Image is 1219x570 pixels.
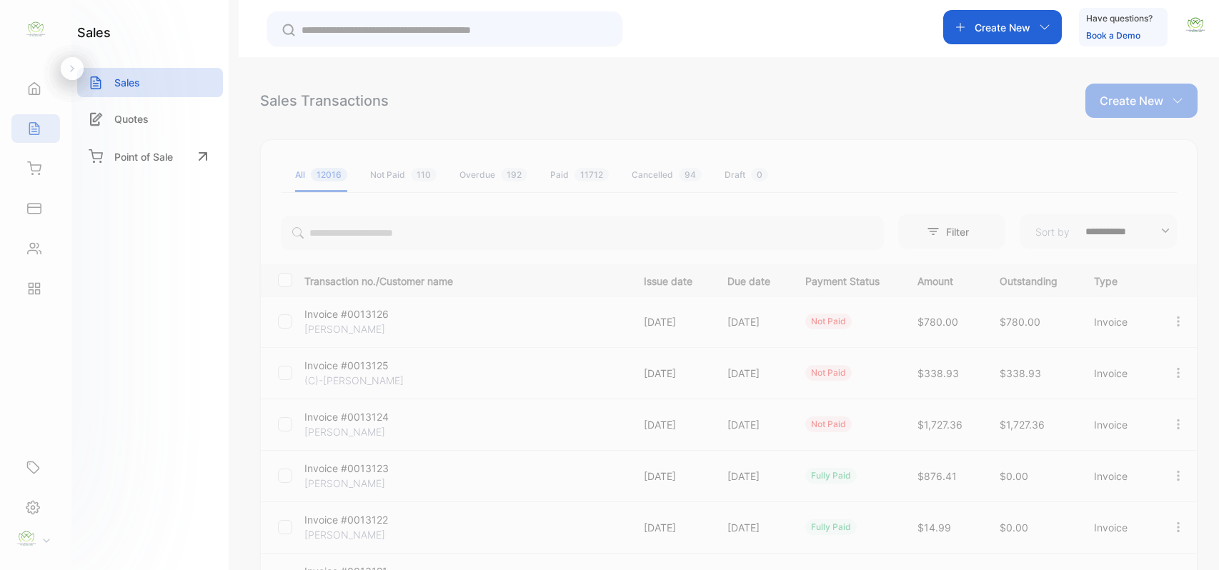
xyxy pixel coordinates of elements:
span: $1,727.36 [1000,419,1045,431]
span: $338.93 [917,367,959,379]
div: fully paid [805,519,857,535]
p: Sort by [1035,224,1070,239]
img: avatar [1185,14,1206,36]
span: $876.41 [917,470,957,482]
p: Sales [114,75,140,90]
p: [DATE] [727,417,776,432]
p: [DATE] [644,314,699,329]
span: $0.00 [1000,470,1028,482]
p: [PERSON_NAME] [304,476,412,491]
p: [DATE] [644,520,699,535]
p: Transaction no./Customer name [304,271,626,289]
p: Invoice [1094,520,1142,535]
div: Overdue [459,169,527,181]
span: $780.00 [1000,316,1040,328]
div: Cancelled [632,169,702,181]
p: Create New [1100,92,1163,109]
span: 11712 [574,168,609,181]
div: Paid [550,169,609,181]
p: [DATE] [644,366,699,381]
p: [DATE] [644,469,699,484]
span: $1,727.36 [917,419,962,431]
p: [PERSON_NAME] [304,527,412,542]
p: Invoice #0013124 [304,409,412,424]
p: [DATE] [727,469,776,484]
a: Book a Demo [1086,30,1140,41]
p: Outstanding [1000,271,1065,289]
iframe: LiveChat chat widget [1159,510,1219,570]
p: (C)-[PERSON_NAME] [304,373,412,388]
div: All [295,169,347,181]
div: not paid [805,314,852,329]
p: Quotes [114,111,149,126]
button: Create New [1085,84,1198,118]
div: Not Paid [370,169,437,181]
p: Invoice [1094,417,1142,432]
img: profile [16,528,37,549]
p: Due date [727,271,776,289]
p: Invoice #0013125 [304,358,412,373]
span: $780.00 [917,316,958,328]
p: Create New [975,20,1030,35]
p: Amount [917,271,971,289]
p: Have questions? [1086,11,1153,26]
a: Quotes [77,104,223,134]
span: 12016 [311,168,347,181]
span: $14.99 [917,521,951,534]
span: 110 [411,168,437,181]
span: $338.93 [1000,367,1041,379]
img: logo [25,19,46,40]
div: not paid [805,365,852,381]
p: Invoice #0013123 [304,461,412,476]
p: [DATE] [644,417,699,432]
span: $0.00 [1000,521,1028,534]
p: Invoice #0013126 [304,306,412,321]
p: Issue date [644,271,699,289]
div: fully paid [805,468,857,484]
button: Create New [943,10,1062,44]
p: Invoice [1094,366,1142,381]
p: [PERSON_NAME] [304,321,412,336]
p: Invoice [1094,469,1142,484]
a: Point of Sale [77,141,223,172]
p: [DATE] [727,366,776,381]
a: Sales [77,68,223,97]
p: Type [1094,271,1142,289]
div: not paid [805,416,852,432]
button: avatar [1185,10,1206,44]
h1: sales [77,23,111,42]
p: Point of Sale [114,149,173,164]
span: 0 [751,168,768,181]
p: [PERSON_NAME] [304,424,412,439]
p: Payment Status [805,271,888,289]
button: Sort by [1020,214,1177,249]
p: Invoice #0013122 [304,512,412,527]
div: Draft [725,169,768,181]
p: Invoice [1094,314,1142,329]
p: [DATE] [727,520,776,535]
span: 94 [679,168,702,181]
p: [DATE] [727,314,776,329]
span: 192 [501,168,527,181]
div: Sales Transactions [260,90,389,111]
